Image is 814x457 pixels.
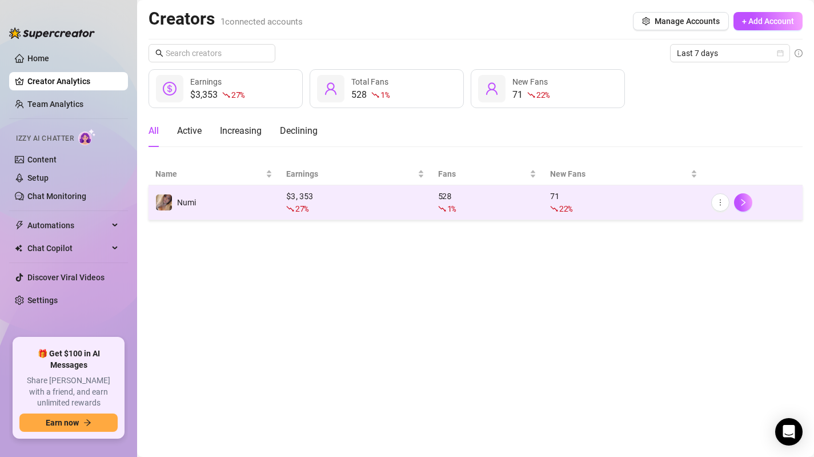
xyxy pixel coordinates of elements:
span: Earnings [286,168,415,180]
th: Name [149,163,279,185]
button: Manage Accounts [633,12,729,30]
span: Fans [438,168,527,180]
span: Earnings [190,77,222,86]
span: fall [371,91,379,99]
span: Numi [177,198,196,207]
span: fall [286,205,294,213]
span: New Fans [550,168,688,180]
span: New Fans [512,77,548,86]
span: setting [642,17,650,25]
a: Discover Viral Videos [27,273,105,282]
span: user [485,82,499,96]
span: 22 % [559,203,572,214]
span: Izzy AI Chatter [16,133,74,144]
img: AI Chatter [78,129,96,145]
button: right [734,193,752,212]
span: 27 % [295,203,308,214]
a: Chat Monitoring [27,192,86,201]
span: 1 % [380,89,389,100]
div: 528 [438,190,536,215]
span: Manage Accounts [655,17,720,26]
span: fall [527,91,535,99]
div: Open Intercom Messenger [775,418,803,446]
span: arrow-right [83,419,91,427]
div: $3,353 [190,88,244,102]
div: Declining [280,124,318,138]
a: Home [27,54,49,63]
span: thunderbolt [15,221,24,230]
span: info-circle [795,49,803,57]
button: + Add Account [733,12,803,30]
img: logo-BBDzfeDw.svg [9,27,95,39]
div: $ 3,353 [286,190,424,215]
span: Chat Copilot [27,239,109,257]
div: 71 [550,190,697,215]
span: fall [222,91,230,99]
span: Share [PERSON_NAME] with a friend, and earn unlimited rewards [19,375,118,409]
span: Last 7 days [677,45,783,62]
img: Numi [156,194,172,210]
a: Settings [27,296,58,305]
span: dollar-circle [163,82,177,96]
span: search [155,49,163,57]
button: Earn nowarrow-right [19,414,118,432]
a: Creator Analytics [27,72,119,90]
span: + Add Account [742,17,794,26]
span: Automations [27,216,109,235]
span: Earn now [46,418,79,427]
div: 71 [512,88,550,102]
span: 22 % [536,89,550,100]
span: fall [550,205,558,213]
span: 27 % [231,89,244,100]
a: Team Analytics [27,100,83,109]
span: fall [438,205,446,213]
h2: Creators [149,8,303,30]
span: 1 % [447,203,456,214]
span: more [716,198,724,206]
div: 528 [351,88,389,102]
th: New Fans [543,163,704,185]
span: 1 connected accounts [220,17,303,27]
img: Chat Copilot [15,244,22,252]
a: Content [27,155,57,164]
span: right [739,198,747,206]
div: Increasing [220,124,262,138]
span: calendar [777,50,784,57]
div: Active [177,124,202,138]
input: Search creators [166,47,259,59]
div: All [149,124,159,138]
span: 🎁 Get $100 in AI Messages [19,348,118,371]
a: Setup [27,173,49,182]
span: Name [155,168,263,180]
span: user [324,82,338,96]
th: Fans [431,163,543,185]
th: Earnings [279,163,431,185]
span: Total Fans [351,77,388,86]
